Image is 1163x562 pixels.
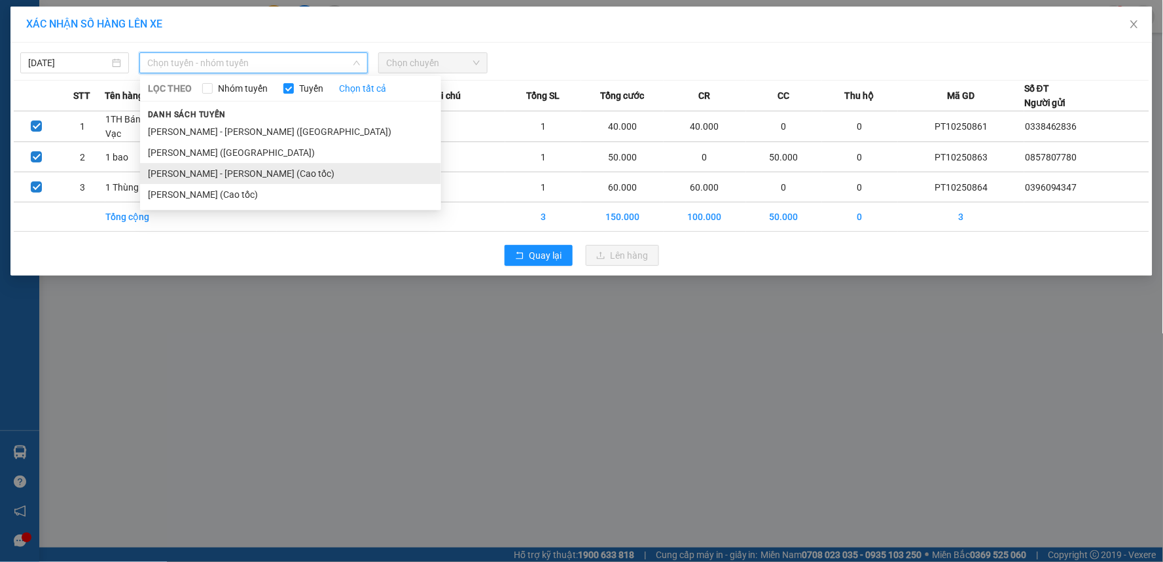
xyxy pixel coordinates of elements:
[505,172,581,202] td: 1
[147,53,360,73] span: Chọn tuyến - nhóm tuyến
[294,81,329,96] span: Tuyến
[140,142,441,163] li: [PERSON_NAME] ([GEOGRAPHIC_DATA])
[429,172,505,202] td: ---
[664,172,746,202] td: 60.000
[746,142,822,172] td: 50.000
[698,88,710,103] span: CR
[140,163,441,184] li: [PERSON_NAME] - [PERSON_NAME] (Cao tốc)
[140,121,441,142] li: [PERSON_NAME] - [PERSON_NAME] ([GEOGRAPHIC_DATA])
[386,53,479,73] span: Chọn chuyến
[581,172,664,202] td: 60.000
[505,202,581,232] td: 3
[822,202,898,232] td: 0
[105,111,181,142] td: 1TH Bánh Quai Vạc
[1025,121,1077,132] span: 0338462836
[822,172,898,202] td: 0
[505,142,581,172] td: 1
[515,251,524,261] span: rollback
[213,81,273,96] span: Nhóm tuyến
[505,111,581,142] td: 1
[845,88,874,103] span: Thu hộ
[73,88,90,103] span: STT
[822,111,898,142] td: 0
[60,111,105,142] td: 1
[746,111,822,142] td: 0
[529,248,562,263] span: Quay lại
[664,142,746,172] td: 0
[105,202,181,232] td: Tổng cộng
[664,202,746,232] td: 100.000
[1024,81,1066,110] div: Số ĐT Người gửi
[898,172,1024,202] td: PT10250864
[429,88,461,103] span: Ghi chú
[778,88,789,103] span: CC
[746,202,822,232] td: 50.000
[664,111,746,142] td: 40.000
[26,18,162,30] span: XÁC NHẬN SỐ HÀNG LÊN XE
[898,111,1024,142] td: PT10250861
[600,88,644,103] span: Tổng cước
[148,81,192,96] span: LỌC THEO
[60,172,105,202] td: 3
[947,88,975,103] span: Mã GD
[429,142,505,172] td: ---
[1025,152,1077,162] span: 0857807780
[898,202,1024,232] td: 3
[60,142,105,172] td: 2
[339,81,386,96] a: Chọn tất cả
[140,109,234,121] span: Danh sách tuyến
[1129,19,1139,29] span: close
[746,172,822,202] td: 0
[28,56,109,70] input: 15/10/2025
[105,88,144,103] span: Tên hàng
[105,142,181,172] td: 1 bao
[586,245,659,266] button: uploadLên hàng
[353,59,361,67] span: down
[526,88,560,103] span: Tổng SL
[822,142,898,172] td: 0
[505,245,573,266] button: rollbackQuay lại
[898,142,1024,172] td: PT10250863
[429,111,505,142] td: ---
[581,111,664,142] td: 40.000
[581,202,664,232] td: 150.000
[581,142,664,172] td: 50.000
[105,172,181,202] td: 1 Thùng giấy
[1025,182,1077,193] span: 0396094347
[140,184,441,205] li: [PERSON_NAME] (Cao tốc)
[1116,7,1153,43] button: Close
